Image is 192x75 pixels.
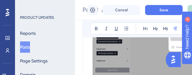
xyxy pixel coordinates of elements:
span: Cancel [115,8,128,13]
iframe: UserGuiding AI Assistant Launcher [166,50,184,69]
input: Post Name [83,5,98,14]
button: Page Settings [20,55,48,67]
button: Reports [20,28,36,39]
div: 4 [43,3,45,8]
button: Cancel [103,5,140,15]
span: Save [159,8,168,13]
div: PRODUCT UPDATES [20,15,54,20]
button: Posts [20,41,30,53]
button: Save [145,5,183,15]
span: Need Help? [15,2,39,9]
